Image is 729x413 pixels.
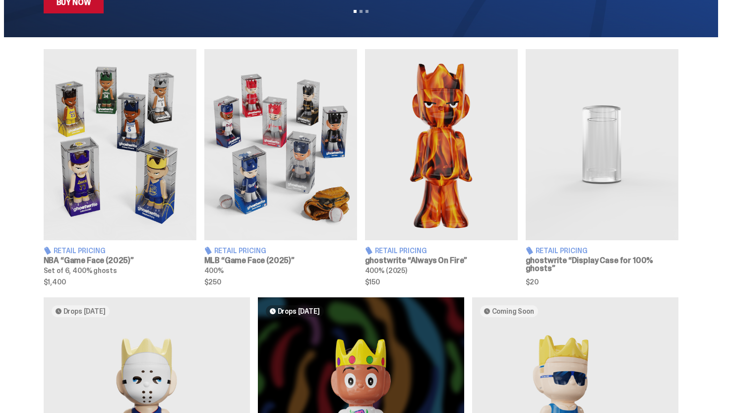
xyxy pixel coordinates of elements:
[278,307,320,315] span: Drops [DATE]
[54,247,106,254] span: Retail Pricing
[204,49,357,285] a: Game Face (2025) Retail Pricing
[204,257,357,265] h3: MLB “Game Face (2025)”
[360,10,363,13] button: View slide 2
[44,278,196,285] span: $1,400
[365,10,368,13] button: View slide 3
[365,257,518,265] h3: ghostwrite “Always On Fire”
[365,49,518,285] a: Always On Fire Retail Pricing
[204,266,224,275] span: 400%
[63,307,106,315] span: Drops [DATE]
[204,278,357,285] span: $250
[44,49,196,285] a: Game Face (2025) Retail Pricing
[526,49,678,240] img: Display Case for 100% ghosts
[44,49,196,240] img: Game Face (2025)
[354,10,357,13] button: View slide 1
[365,49,518,240] img: Always On Fire
[375,247,427,254] span: Retail Pricing
[204,49,357,240] img: Game Face (2025)
[492,307,534,315] span: Coming Soon
[214,247,266,254] span: Retail Pricing
[365,278,518,285] span: $150
[526,257,678,273] h3: ghostwrite “Display Case for 100% ghosts”
[526,278,678,285] span: $20
[526,49,678,285] a: Display Case for 100% ghosts Retail Pricing
[365,266,407,275] span: 400% (2025)
[44,257,196,265] h3: NBA “Game Face (2025)”
[44,266,117,275] span: Set of 6, 400% ghosts
[536,247,588,254] span: Retail Pricing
